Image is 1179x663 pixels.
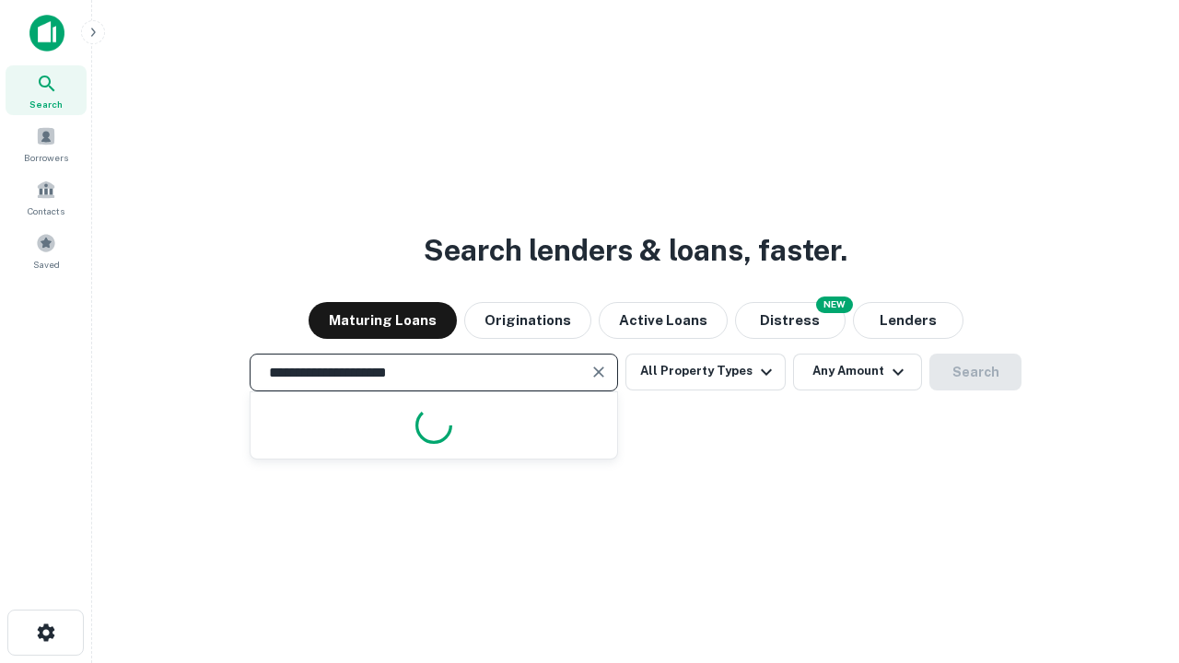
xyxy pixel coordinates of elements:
button: Originations [464,302,591,339]
span: Contacts [28,204,64,218]
img: capitalize-icon.png [29,15,64,52]
a: Search [6,65,87,115]
a: Saved [6,226,87,275]
h3: Search lenders & loans, faster. [424,228,847,273]
button: Any Amount [793,354,922,390]
button: Active Loans [599,302,728,339]
div: NEW [816,297,853,313]
a: Contacts [6,172,87,222]
button: All Property Types [625,354,786,390]
span: Search [29,97,63,111]
a: Borrowers [6,119,87,169]
span: Borrowers [24,150,68,165]
span: Saved [33,257,60,272]
button: Maturing Loans [309,302,457,339]
button: Clear [586,359,612,385]
iframe: Chat Widget [1087,516,1179,604]
button: Search distressed loans with lien and other non-mortgage details. [735,302,846,339]
button: Lenders [853,302,963,339]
